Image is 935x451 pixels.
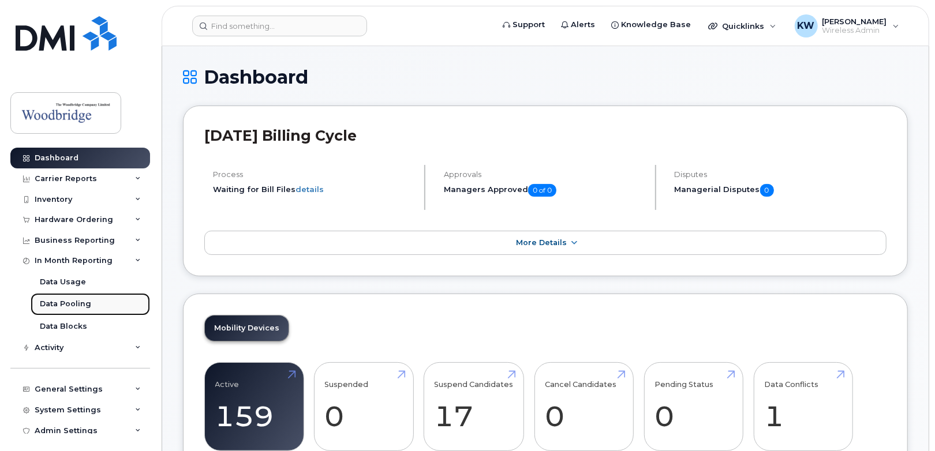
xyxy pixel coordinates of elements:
[654,369,732,445] a: Pending Status 0
[760,184,774,197] span: 0
[213,184,414,195] li: Waiting for Bill Files
[435,369,514,445] a: Suspend Candidates 17
[325,369,403,445] a: Suspended 0
[296,185,324,194] a: details
[764,369,842,445] a: Data Conflicts 1
[205,315,289,341] a: Mobility Devices
[675,184,887,197] h5: Managerial Disputes
[516,238,567,247] span: More Details
[215,369,293,445] a: Active 159
[183,67,908,87] h1: Dashboard
[204,127,887,144] h2: [DATE] Billing Cycle
[444,170,645,179] h4: Approvals
[444,184,645,197] h5: Managers Approved
[545,369,623,445] a: Cancel Candidates 0
[528,184,556,197] span: 0 of 0
[213,170,414,179] h4: Process
[675,170,887,179] h4: Disputes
